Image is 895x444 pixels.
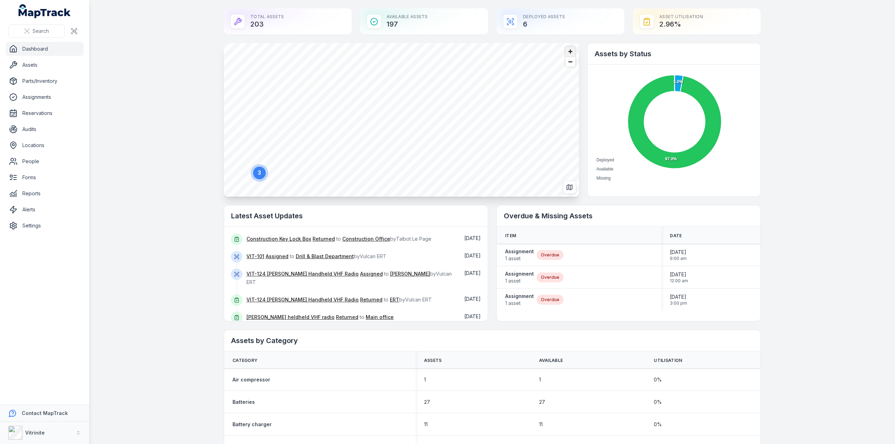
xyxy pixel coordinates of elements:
[232,358,257,363] span: Category
[424,399,430,406] span: 27
[232,421,272,428] a: Battery charger
[258,170,261,176] text: 3
[670,249,687,256] span: [DATE]
[246,314,394,320] span: to
[424,421,428,428] span: 11
[505,255,534,262] span: 1 asset
[596,167,613,172] span: Available
[336,314,358,321] a: Returned
[505,248,534,262] a: Assignment1 asset
[505,277,534,284] span: 1 asset
[6,187,84,201] a: Reports
[565,46,575,57] button: Zoom in
[246,253,386,259] span: to by Vulcan ERT
[6,42,84,56] a: Dashboard
[390,270,430,277] a: [PERSON_NAME]
[505,248,534,255] strong: Assignment
[670,293,687,300] span: [DATE]
[6,203,84,217] a: Alerts
[246,236,431,242] span: to by Talbot Le Page
[313,235,335,242] a: Returned
[6,106,84,120] a: Reservations
[537,272,564,282] div: Overdue
[22,410,68,416] strong: Contact MapTrack
[390,296,399,303] a: ERT
[360,270,383,277] a: Assigned
[246,296,359,303] a: VIT-124 [PERSON_NAME] Handheld VHF Radio
[464,313,481,319] time: 29/09/2025, 3:01:55 pm
[6,219,84,233] a: Settings
[505,270,534,277] strong: Assignment
[539,358,563,363] span: Available
[464,296,481,302] time: 29/09/2025, 4:53:34 pm
[537,250,564,260] div: Overdue
[505,270,534,284] a: Assignment1 asset
[539,399,545,406] span: 27
[464,253,481,259] span: [DATE]
[539,421,543,428] span: 11
[654,421,662,428] span: 0 %
[232,376,270,383] a: Air compressor
[246,235,311,242] a: Construction Key Lock Box
[33,28,49,35] span: Search
[6,170,84,184] a: Forms
[670,293,687,306] time: 30/09/2025, 3:00:00 pm
[224,43,579,197] canvas: Map
[563,181,576,194] button: Switch to Map View
[366,314,394,321] a: Main office
[505,293,534,307] a: Assignment1 asset
[360,296,382,303] a: Returned
[19,4,71,18] a: MapTrack
[246,271,452,285] span: to by Vulcan ERT
[296,253,354,260] a: Drill & Blast Department
[504,211,753,221] h2: Overdue & Missing Assets
[464,235,481,241] span: [DATE]
[25,430,45,436] strong: Vitrinite
[464,253,481,259] time: 30/09/2025, 10:25:16 am
[654,358,682,363] span: Utilisation
[464,235,481,241] time: 30/09/2025, 3:51:32 pm
[464,296,481,302] span: [DATE]
[596,176,611,181] span: Missing
[670,249,687,261] time: 14/07/2025, 9:00:00 am
[595,49,753,59] h2: Assets by Status
[654,399,662,406] span: 0 %
[670,271,688,278] span: [DATE]
[6,74,84,88] a: Parts/Inventory
[565,57,575,67] button: Zoom out
[670,271,688,284] time: 30/09/2025, 12:00:00 am
[6,58,84,72] a: Assets
[6,154,84,168] a: People
[6,138,84,152] a: Locations
[654,376,662,383] span: 0 %
[670,278,688,284] span: 12:00 am
[424,358,442,363] span: Assets
[537,295,564,305] div: Overdue
[6,90,84,104] a: Assignments
[670,300,687,306] span: 3:00 pm
[464,270,481,276] span: [DATE]
[246,253,264,260] a: VIT-101
[505,300,534,307] span: 1 asset
[266,253,288,260] a: Assigned
[6,122,84,136] a: Audits
[464,313,481,319] span: [DATE]
[231,336,753,345] h2: Assets by Category
[246,314,335,321] a: [PERSON_NAME] heldheld VHF radio
[8,24,65,38] button: Search
[670,256,687,261] span: 9:00 am
[539,376,541,383] span: 1
[670,233,682,239] span: Date
[424,376,426,383] span: 1
[246,270,359,277] a: VIT-124 [PERSON_NAME] Handheld VHF Radio
[464,270,481,276] time: 30/09/2025, 9:48:48 am
[246,297,432,303] span: to by Vulcan ERT
[596,158,614,162] span: Deployed
[505,233,516,239] span: Item
[232,399,255,406] a: Batteries
[342,235,390,242] a: Construction Office
[505,293,534,300] strong: Assignment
